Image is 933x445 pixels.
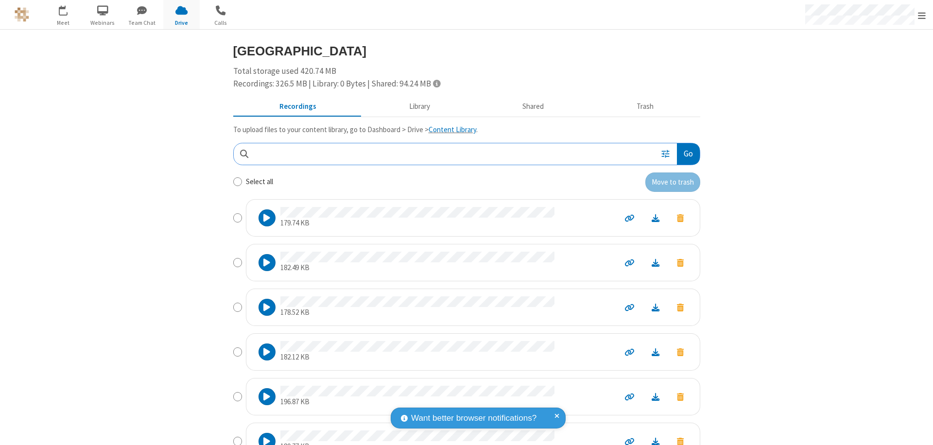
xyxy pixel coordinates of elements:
[163,18,200,27] span: Drive
[643,212,668,223] a: Download file
[280,396,554,408] p: 196.87 KB
[233,98,363,116] button: Recorded meetings
[280,307,554,318] p: 178.52 KB
[643,391,668,402] a: Download file
[45,18,82,27] span: Meet
[124,18,160,27] span: Team Chat
[433,79,440,87] span: Totals displayed include files that have been moved to the trash.
[15,7,29,22] img: QA Selenium DO NOT DELETE OR CHANGE
[280,352,554,363] p: 182.12 KB
[233,78,700,90] div: Recordings: 326.5 MB | Library: 0 Bytes | Shared: 94.24 MB
[643,346,668,358] a: Download file
[668,211,692,224] button: Move to trash
[66,5,72,13] div: 1
[411,412,536,425] span: Want better browser notifications?
[429,125,476,134] a: Content Library
[233,65,700,90] div: Total storage used 420.74 MB
[476,98,590,116] button: Shared during meetings
[668,301,692,314] button: Move to trash
[280,218,554,229] p: 179.74 KB
[363,98,476,116] button: Content library
[668,345,692,359] button: Move to trash
[668,390,692,403] button: Move to trash
[280,262,554,274] p: 182.49 KB
[203,18,239,27] span: Calls
[85,18,121,27] span: Webinars
[590,98,700,116] button: Trash
[677,143,699,165] button: Go
[233,44,700,58] h3: [GEOGRAPHIC_DATA]
[643,302,668,313] a: Download file
[246,176,273,188] label: Select all
[643,257,668,268] a: Download file
[668,256,692,269] button: Move to trash
[233,124,700,136] p: To upload files to your content library, go to Dashboard > Drive > .
[645,172,700,192] button: Move to trash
